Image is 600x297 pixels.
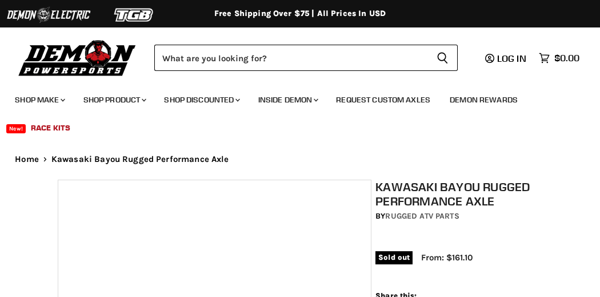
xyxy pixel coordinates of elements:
a: Log in [480,53,533,64]
img: Demon Electric Logo 2 [6,4,91,26]
a: Shop Make [6,88,72,112]
span: Kawasaki Bayou Rugged Performance Axle [51,155,229,164]
span: $0.00 [554,53,579,64]
a: Home [15,155,39,164]
a: Demon Rewards [441,88,526,112]
img: TGB Logo 2 [91,4,177,26]
a: Shop Discounted [155,88,247,112]
a: Inside Demon [250,88,326,112]
button: Search [427,45,458,71]
a: Race Kits [22,116,79,140]
h1: Kawasaki Bayou Rugged Performance Axle [375,180,546,208]
span: From: $161.10 [421,252,473,263]
input: Search [154,45,427,71]
img: Demon Powersports [15,37,140,78]
form: Product [154,45,458,71]
span: Sold out [375,251,413,264]
a: $0.00 [533,50,585,66]
span: Log in [497,53,526,64]
span: New! [6,124,26,133]
ul: Main menu [6,84,577,140]
a: Shop Product [75,88,154,112]
div: by [375,210,546,223]
a: Request Custom Axles [327,88,439,112]
a: Rugged ATV Parts [385,211,459,221]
